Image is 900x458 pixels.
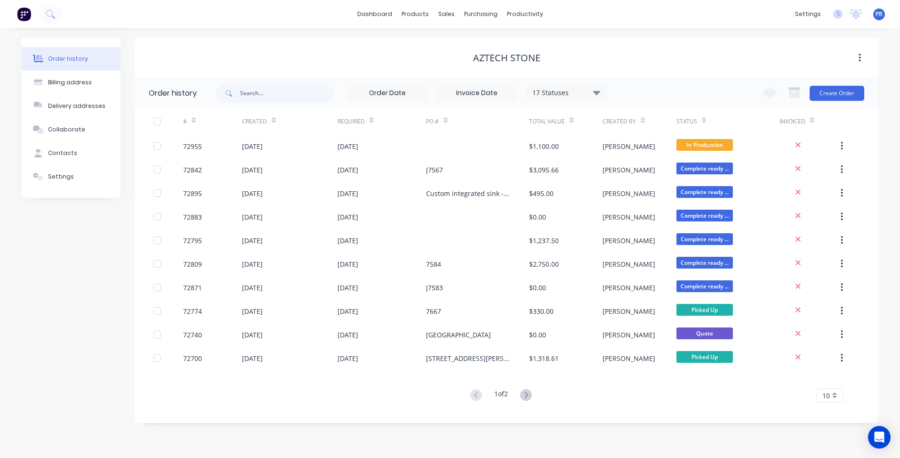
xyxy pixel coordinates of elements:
[48,125,85,134] div: Collaborate
[603,117,636,126] div: Created By
[502,7,548,21] div: productivity
[337,141,358,151] div: [DATE]
[810,86,864,101] button: Create Order
[48,78,92,87] div: Billing address
[529,259,559,269] div: $2,750.00
[494,389,508,402] div: 1 of 2
[337,188,358,198] div: [DATE]
[676,280,733,292] span: Complete ready ...
[22,141,121,165] button: Contacts
[676,233,733,245] span: Complete ready ...
[676,304,733,316] span: Picked Up
[529,283,546,293] div: $0.00
[822,391,830,401] span: 10
[337,259,358,269] div: [DATE]
[242,306,263,316] div: [DATE]
[183,117,187,126] div: #
[22,165,121,188] button: Settings
[676,108,779,134] div: Status
[48,102,105,110] div: Delivery addresses
[676,139,733,151] span: In Production
[676,351,733,363] span: Picked Up
[529,212,546,222] div: $0.00
[183,353,202,363] div: 72700
[183,306,202,316] div: 72774
[529,165,559,175] div: $3,095.66
[603,165,655,175] div: [PERSON_NAME]
[676,327,733,339] span: Quote
[183,259,202,269] div: 72809
[22,47,121,71] button: Order history
[242,259,263,269] div: [DATE]
[348,86,427,100] input: Order Date
[426,188,510,198] div: Custom integrated sink - Porcelain Plus
[337,212,358,222] div: [DATE]
[183,283,202,293] div: 72871
[868,426,891,449] div: Open Intercom Messenger
[183,212,202,222] div: 72883
[603,108,676,134] div: Created By
[426,283,443,293] div: J7583
[603,236,655,245] div: [PERSON_NAME]
[353,7,397,21] a: dashboard
[603,306,655,316] div: [PERSON_NAME]
[183,108,242,134] div: #
[242,353,263,363] div: [DATE]
[529,141,559,151] div: $1,100.00
[529,108,603,134] div: Total Value
[459,7,502,21] div: purchasing
[242,212,263,222] div: [DATE]
[48,172,74,181] div: Settings
[22,71,121,94] button: Billing address
[603,353,655,363] div: [PERSON_NAME]
[183,165,202,175] div: 72842
[527,88,606,98] div: 17 Statuses
[48,149,77,157] div: Contacts
[183,141,202,151] div: 72955
[17,7,31,21] img: Factory
[676,257,733,269] span: Complete ready ...
[603,188,655,198] div: [PERSON_NAME]
[337,283,358,293] div: [DATE]
[676,117,697,126] div: Status
[149,88,197,99] div: Order history
[183,236,202,245] div: 72795
[529,353,559,363] div: $1,318.61
[22,118,121,141] button: Collaborate
[240,84,333,103] input: Search...
[337,165,358,175] div: [DATE]
[242,283,263,293] div: [DATE]
[337,353,358,363] div: [DATE]
[426,259,441,269] div: 7584
[337,108,426,134] div: Required
[242,141,263,151] div: [DATE]
[603,259,655,269] div: [PERSON_NAME]
[603,330,655,340] div: [PERSON_NAME]
[183,188,202,198] div: 72895
[22,94,121,118] button: Delivery addresses
[676,186,733,198] span: Complete ready ...
[779,117,805,126] div: Invoiced
[242,330,263,340] div: [DATE]
[397,7,434,21] div: products
[337,236,358,245] div: [DATE]
[337,306,358,316] div: [DATE]
[603,212,655,222] div: [PERSON_NAME]
[529,330,546,340] div: $0.00
[337,117,365,126] div: Required
[779,108,838,134] div: Invoiced
[529,117,565,126] div: Total Value
[529,306,554,316] div: $330.00
[676,163,733,174] span: Complete ready ...
[426,353,510,363] div: [STREET_ADDRESS][PERSON_NAME]
[242,165,263,175] div: [DATE]
[790,7,826,21] div: settings
[426,330,491,340] div: [GEOGRAPHIC_DATA]
[434,7,459,21] div: sales
[603,283,655,293] div: [PERSON_NAME]
[426,306,441,316] div: 7667
[337,330,358,340] div: [DATE]
[876,10,883,18] span: PR
[426,117,439,126] div: PO #
[242,108,337,134] div: Created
